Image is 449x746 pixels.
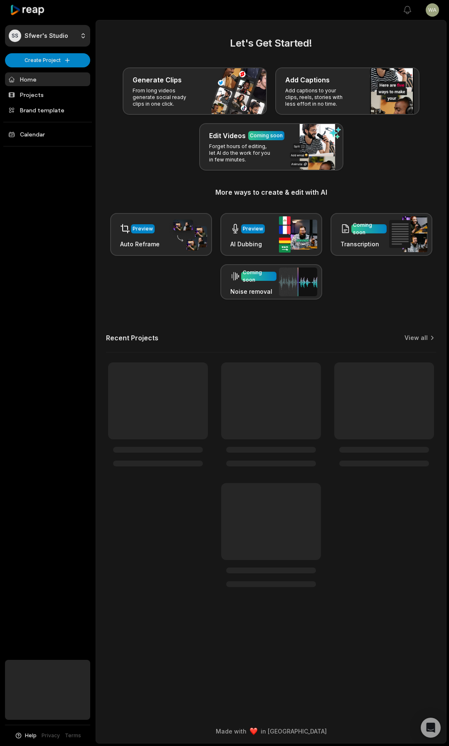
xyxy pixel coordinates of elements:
[405,334,428,342] a: View all
[133,87,197,107] p: From long videos generate social ready clips in one click.
[106,187,436,197] h3: More ways to create & edit with AI
[9,30,21,42] div: SS
[5,53,90,67] button: Create Project
[169,218,207,251] img: auto_reframe.png
[230,240,265,248] h3: AI Dubbing
[209,131,246,141] h3: Edit Videos
[250,728,257,735] img: heart emoji
[65,732,81,739] a: Terms
[133,75,182,85] h3: Generate Clips
[209,143,274,163] p: Forget hours of editing, let AI do the work for you in few minutes.
[5,72,90,86] a: Home
[353,221,385,236] div: Coming soon
[421,718,441,738] div: Open Intercom Messenger
[133,225,153,233] div: Preview
[42,732,60,739] a: Privacy
[285,87,350,107] p: Add captions to your clips, reels, stories with less effort in no time.
[340,240,387,248] h3: Transcription
[25,32,68,40] p: Sfwer's Studio
[389,216,427,252] img: transcription.png
[106,36,436,51] h2: Let's Get Started!
[15,732,37,739] button: Help
[243,269,275,284] div: Coming soon
[279,268,317,296] img: noise_removal.png
[243,225,263,233] div: Preview
[250,132,283,139] div: Coming soon
[120,240,160,248] h3: Auto Reframe
[5,103,90,117] a: Brand template
[106,334,158,342] h2: Recent Projects
[25,732,37,739] span: Help
[230,287,276,296] h3: Noise removal
[5,127,90,141] a: Calendar
[104,727,439,736] div: Made with in [GEOGRAPHIC_DATA]
[279,216,317,253] img: ai_dubbing.png
[285,75,330,85] h3: Add Captions
[5,88,90,102] a: Projects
